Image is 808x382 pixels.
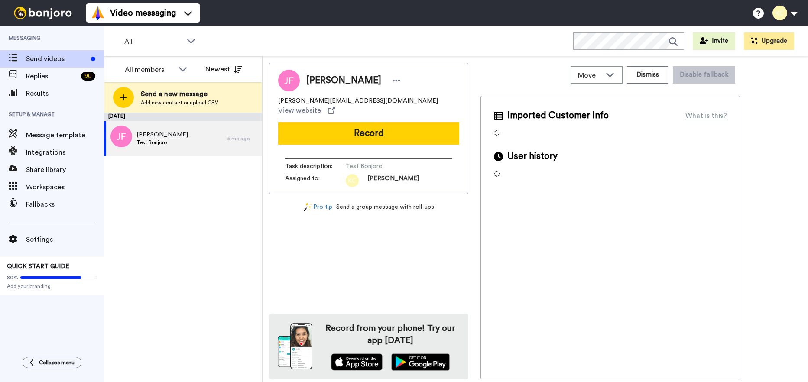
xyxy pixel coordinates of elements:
[7,263,69,269] span: QUICK START GUIDE
[685,110,727,121] div: What is this?
[26,165,104,175] span: Share library
[507,109,609,122] span: Imported Customer Info
[627,66,668,84] button: Dismiss
[278,105,335,116] a: View website
[141,89,218,99] span: Send a new message
[110,7,176,19] span: Video messaging
[744,32,794,50] button: Upgrade
[10,7,75,19] img: bj-logo-header-white.svg
[321,322,460,346] h4: Record from your phone! Try our app [DATE]
[136,139,188,146] span: Test Bonjoro
[285,174,346,187] span: Assigned to:
[26,147,104,158] span: Integrations
[110,126,132,147] img: jf.png
[125,65,174,75] div: All members
[39,359,75,366] span: Collapse menu
[673,66,735,84] button: Disable fallback
[306,74,381,87] span: [PERSON_NAME]
[124,36,182,47] span: All
[367,174,419,187] span: [PERSON_NAME]
[26,199,104,210] span: Fallbacks
[104,113,262,121] div: [DATE]
[26,54,88,64] span: Send videos
[7,274,18,281] span: 80%
[26,88,104,99] span: Results
[7,283,97,290] span: Add your branding
[391,353,450,371] img: playstore
[91,6,105,20] img: vm-color.svg
[278,105,321,116] span: View website
[278,70,300,91] img: Image of Jackie Fitzpatrick
[199,61,249,78] button: Newest
[26,130,104,140] span: Message template
[346,174,359,187] img: 72d7cbbc-b25d-4488-ae36-3e14035db3f2.png
[304,203,312,212] img: magic-wand.svg
[26,182,104,192] span: Workspaces
[136,130,188,139] span: [PERSON_NAME]
[278,323,312,370] img: download
[346,162,428,171] span: Test Bonjoro
[23,357,81,368] button: Collapse menu
[304,203,332,212] a: Pro tip
[26,234,104,245] span: Settings
[26,71,78,81] span: Replies
[285,162,346,171] span: Task description :
[269,203,468,212] div: - Send a group message with roll-ups
[693,32,735,50] button: Invite
[507,150,558,163] span: User history
[278,97,438,105] span: [PERSON_NAME][EMAIL_ADDRESS][DOMAIN_NAME]
[331,353,383,371] img: appstore
[578,70,601,81] span: Move
[81,72,95,81] div: 90
[278,122,459,145] button: Record
[141,99,218,106] span: Add new contact or upload CSV
[227,135,258,142] div: 5 mo ago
